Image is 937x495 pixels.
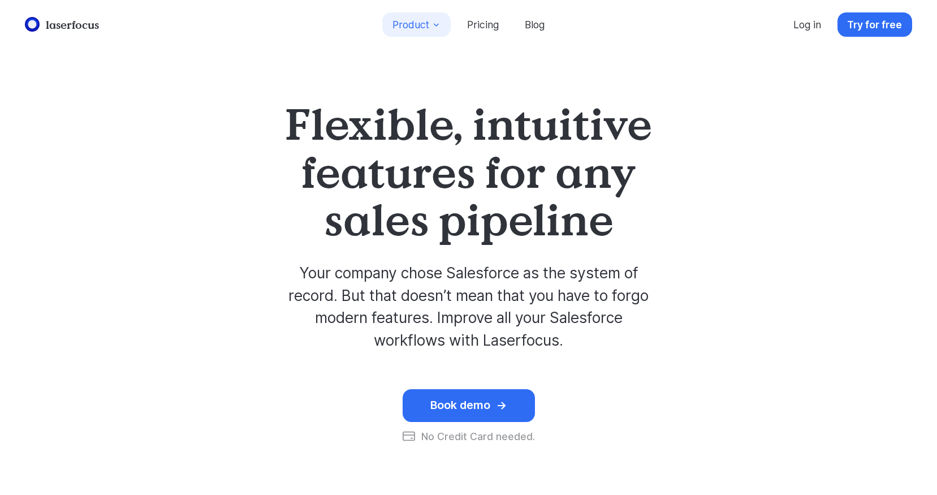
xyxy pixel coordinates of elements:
p: Your company chose Salesforce as the system of record. But that doesn’t mean that you have to for... [278,262,659,351]
a: Pricing [457,12,508,37]
a: laserfocus [22,14,102,35]
a: Log in [784,12,831,37]
a: Try for free [837,12,912,37]
div: No Credit Card needed. [403,422,535,442]
button: Product [382,12,451,37]
h1: Flexible, intuitive features for any sales pipeline [245,100,693,243]
div: Book demo [430,399,490,412]
a: Blog [515,12,555,37]
div: → [496,399,519,412]
button: Book demo [403,389,535,423]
